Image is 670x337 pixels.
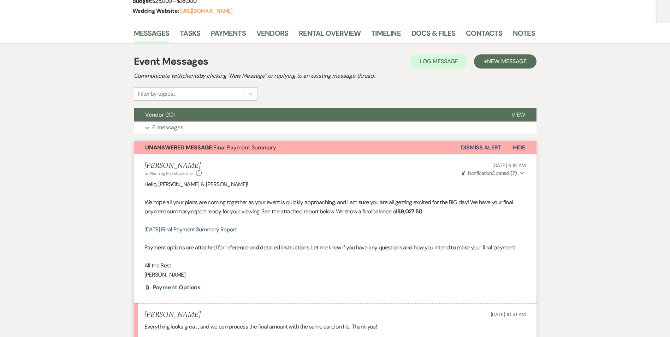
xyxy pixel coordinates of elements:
[397,208,422,215] strong: $9,027.50
[134,108,500,122] button: Vendor COI
[420,58,458,65] span: Log Message
[134,141,461,154] button: Unanswered Message:Final Payment Summary
[145,144,213,151] strong: Unanswered Message:
[256,28,288,43] a: Vendors
[462,170,517,176] span: Opened
[153,285,201,290] a: Payment Options
[153,284,201,291] span: Payment Options
[211,28,246,43] a: Payments
[144,271,186,278] span: [PERSON_NAME]
[468,170,492,176] span: Notification
[383,208,397,215] span: nce of
[144,170,195,177] button: to: Planning Portal Users
[491,311,526,318] span: [DATE] 10:41 AM
[134,72,536,80] h2: Communicate with clients by clicking "New Message" or replying to an existing message thread.
[500,108,536,122] button: View
[492,162,526,168] span: [DATE] 9:18 AM
[132,7,180,14] span: Wedding Website:
[422,208,423,215] span: .
[513,28,535,43] a: Notes
[466,28,502,43] a: Contacts
[299,28,361,43] a: Rental Overview
[152,123,183,132] p: 6 messages
[145,144,276,151] span: Final Payment Summary
[487,58,526,65] span: New Message
[144,244,516,251] span: Payment options are attached for reference and detailed instructions. Let me know if you have any...
[461,170,526,177] button: NotificationOpened (7)
[144,311,201,319] h5: [PERSON_NAME]
[502,141,536,154] button: Hide
[411,28,455,43] a: Docs & Files
[510,170,517,176] strong: ( 7 )
[138,90,176,98] div: Filter by topics...
[144,161,202,170] h5: [PERSON_NAME]
[461,141,502,154] button: Dismiss Alert
[144,322,526,331] p: Everything looks great , and we can process the final amount with the same card on file. Thank you!
[134,122,536,134] button: 6 messages
[134,54,208,69] h1: Event Messages
[144,181,248,188] span: Hello, [PERSON_NAME] & [PERSON_NAME]!
[134,28,170,43] a: Messages
[371,28,401,43] a: Timeline
[144,262,173,269] span: All the Best,
[180,7,232,14] a: [URL][DOMAIN_NAME]
[513,144,525,151] span: Hide
[410,54,468,69] button: Log Message
[474,54,536,69] button: +New Message
[144,199,513,215] span: We hope all your plans are coming together as your event is quickly approaching, and I am sure yo...
[145,111,175,118] span: Vendor COI
[144,226,237,233] a: [DATE] Final Payment Summary Report
[144,171,188,176] span: to: Planning Portal Users
[144,198,526,216] p: bala
[180,28,200,43] a: Tasks
[511,111,525,118] span: View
